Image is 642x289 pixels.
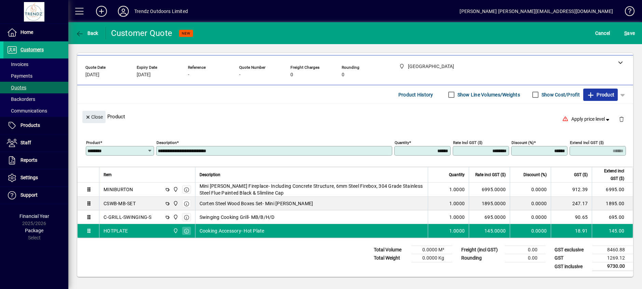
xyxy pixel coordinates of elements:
[7,96,35,102] span: Backorders
[473,227,506,234] div: 145.0000
[86,140,100,145] mat-label: Product
[3,169,68,186] a: Settings
[624,30,627,36] span: S
[449,214,465,221] span: 1.0000
[156,140,177,145] mat-label: Description
[551,246,592,254] td: GST exclusive
[21,192,38,198] span: Support
[510,183,551,197] td: 0.0000
[411,246,452,254] td: 0.0000 M³
[473,214,506,221] div: 695.0000
[551,183,592,197] td: 912.39
[551,210,592,224] td: 90.65
[620,1,633,24] a: Knowledge Base
[171,200,179,207] span: New Plymouth
[91,5,112,17] button: Add
[7,85,26,90] span: Quotes
[21,157,37,163] span: Reports
[77,104,633,129] div: Product
[3,105,68,117] a: Communications
[505,246,546,254] td: 0.00
[76,30,98,36] span: Back
[595,28,610,39] span: Cancel
[200,227,264,234] span: Cooking Accessory- Hot Plate
[593,27,612,39] button: Cancel
[239,72,241,78] span: -
[510,197,551,210] td: 0.0000
[104,171,112,179] span: Item
[449,200,465,207] span: 1.0000
[3,134,68,152] a: Staff
[104,200,136,207] div: CSWB-MB-SET
[458,246,505,254] td: Freight (incl GST)
[460,6,613,17] div: [PERSON_NAME] [PERSON_NAME][EMAIL_ADDRESS][DOMAIN_NAME]
[592,224,633,238] td: 145.00
[3,93,68,105] a: Backorders
[21,122,40,128] span: Products
[134,6,188,17] div: Trendz Outdoors Limited
[592,210,633,224] td: 695.00
[7,62,28,67] span: Invoices
[456,91,520,98] label: Show Line Volumes/Weights
[81,114,107,120] app-page-header-button: Close
[540,91,580,98] label: Show Cost/Profit
[551,197,592,210] td: 247.17
[592,197,633,210] td: 1895.00
[21,140,31,145] span: Staff
[571,116,611,123] span: Apply price level
[111,28,173,39] div: Customer Quote
[475,171,506,179] span: Rate incl GST ($)
[25,228,43,233] span: Package
[624,28,635,39] span: ave
[104,227,128,234] div: HOTPLATE
[104,186,133,193] div: MINIBURTON
[395,140,409,145] mat-label: Quantity
[171,227,179,235] span: New Plymouth
[82,111,106,123] button: Close
[85,111,103,123] span: Close
[7,108,47,114] span: Communications
[449,171,465,179] span: Quantity
[188,72,189,78] span: -
[398,89,433,100] span: Product History
[510,210,551,224] td: 0.0000
[473,200,506,207] div: 1895.0000
[21,29,33,35] span: Home
[200,200,313,207] span: Corten Steel Wood Boxes Set- Mini [PERSON_NAME]
[3,70,68,82] a: Payments
[85,72,99,78] span: [DATE]
[511,140,534,145] mat-label: Discount (%)
[200,171,220,179] span: Description
[21,47,44,52] span: Customers
[104,214,152,221] div: C-GRILL-SWINGING-S
[3,82,68,93] a: Quotes
[587,89,614,100] span: Product
[200,214,275,221] span: Swinging Cooking Grill- MB/B/H/D
[449,227,465,234] span: 1.0000
[171,213,179,221] span: New Plymouth
[19,213,49,219] span: Financial Year
[137,72,151,78] span: [DATE]
[21,175,38,180] span: Settings
[200,183,424,196] span: Mini [PERSON_NAME] Fireplace- Including Concrete Structure, 6mm Steel Firebox, 304 Grade Stainles...
[3,187,68,204] a: Support
[449,186,465,193] span: 1.0000
[290,72,293,78] span: 0
[7,73,32,79] span: Payments
[551,262,592,271] td: GST inclusive
[592,183,633,197] td: 6995.00
[592,254,633,262] td: 1269.12
[68,27,106,39] app-page-header-button: Back
[592,246,633,254] td: 8460.88
[370,254,411,262] td: Total Weight
[570,140,604,145] mat-label: Extend incl GST ($)
[3,24,68,41] a: Home
[411,254,452,262] td: 0.0000 Kg
[171,186,179,193] span: New Plymouth
[569,113,614,126] button: Apply price level
[112,5,134,17] button: Profile
[453,140,482,145] mat-label: Rate incl GST ($)
[613,111,630,127] button: Delete
[592,262,633,271] td: 9730.00
[596,167,624,182] span: Extend incl GST ($)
